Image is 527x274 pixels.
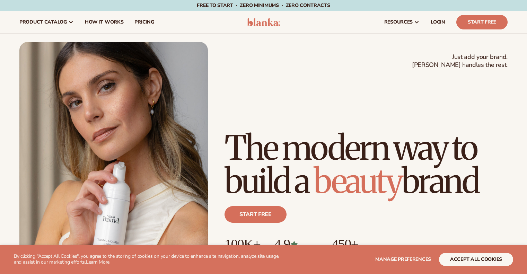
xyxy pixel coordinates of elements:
[19,19,67,25] span: product catalog
[134,19,154,25] span: pricing
[375,253,431,266] button: Manage preferences
[314,160,402,202] span: beauty
[375,256,431,263] span: Manage preferences
[225,206,287,223] a: Start free
[86,259,109,265] a: Learn More
[425,11,451,33] a: LOGIN
[85,19,124,25] span: How It Works
[197,2,330,9] span: Free to start · ZERO minimums · ZERO contracts
[332,237,384,252] p: 450+
[274,237,318,252] p: 4.9
[431,19,445,25] span: LOGIN
[225,237,260,252] p: 100K+
[79,11,129,33] a: How It Works
[379,11,425,33] a: resources
[439,253,513,266] button: accept all cookies
[14,254,287,265] p: By clicking "Accept All Cookies", you agree to the storing of cookies on your device to enhance s...
[412,53,508,69] span: Just add your brand. [PERSON_NAME] handles the rest.
[14,11,79,33] a: product catalog
[384,19,413,25] span: resources
[247,18,280,26] img: logo
[225,131,508,198] h1: The modern way to build a brand
[129,11,159,33] a: pricing
[456,15,508,29] a: Start Free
